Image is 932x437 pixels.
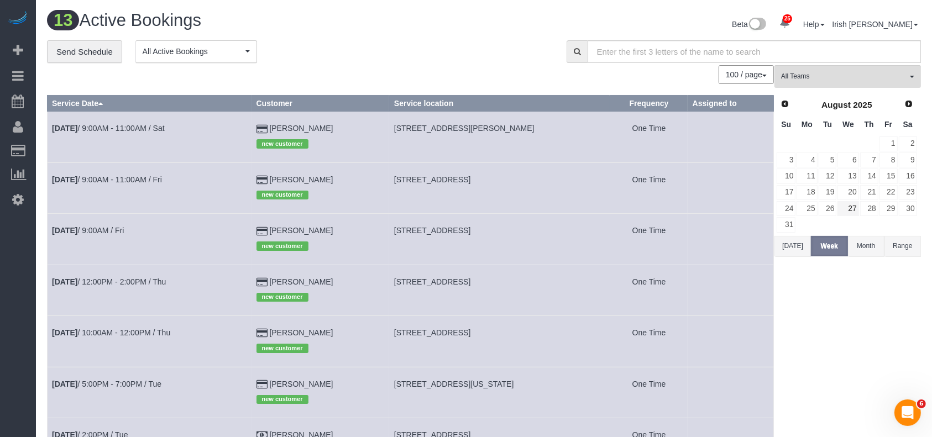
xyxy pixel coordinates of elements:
[610,316,688,367] td: Frequency
[879,136,898,151] a: 1
[819,201,837,216] a: 26
[394,124,535,133] span: [STREET_ADDRESS][PERSON_NAME]
[52,328,170,337] a: [DATE]/ 10:00AM - 12:00PM / Thu
[256,228,268,235] i: Credit Card Payment
[781,72,907,81] span: All Teams
[837,169,858,183] a: 13
[819,169,837,183] a: 12
[777,217,795,232] a: 31
[894,399,921,426] iframe: Intercom live chat
[797,169,817,183] a: 11
[256,278,268,286] i: Credit Card Payment
[823,120,832,129] span: Tuesday
[52,380,161,388] a: [DATE]/ 5:00PM - 7:00PM / Tue
[777,185,795,200] a: 17
[52,277,166,286] a: [DATE]/ 12:00PM - 2:00PM / Thu
[879,185,898,200] a: 22
[256,176,268,184] i: Credit Card Payment
[256,191,308,199] span: new customer
[879,169,898,183] a: 15
[860,201,878,216] a: 28
[256,381,268,388] i: Credit Card Payment
[837,185,858,200] a: 20
[389,214,610,265] td: Service location
[688,316,773,367] td: Assigned to
[47,10,79,30] span: 13
[688,214,773,265] td: Assigned to
[47,40,122,64] a: Send Schedule
[610,265,688,315] td: Frequency
[588,40,921,63] input: Enter the first 3 letters of the name to search
[52,328,77,337] b: [DATE]
[48,367,252,418] td: Schedule date
[884,236,921,256] button: Range
[52,226,77,235] b: [DATE]
[394,175,470,184] span: [STREET_ADDRESS]
[917,399,926,408] span: 6
[802,120,813,129] span: Monday
[252,96,389,112] th: Customer
[899,136,917,151] a: 2
[252,265,389,315] td: Customer
[269,226,333,235] a: [PERSON_NAME]
[52,226,124,235] a: [DATE]/ 9:00AM / Fri
[688,112,773,162] td: Assigned to
[901,97,917,112] a: Next
[610,112,688,162] td: Frequency
[389,112,610,162] td: Service location
[777,201,795,216] a: 24
[394,380,514,388] span: [STREET_ADDRESS][US_STATE]
[819,185,837,200] a: 19
[899,169,917,183] a: 16
[777,152,795,167] a: 3
[879,152,898,167] a: 8
[389,162,610,213] td: Service location
[48,96,252,112] th: Service Date
[797,152,817,167] a: 4
[269,328,333,337] a: [PERSON_NAME]
[688,162,773,213] td: Assigned to
[256,395,308,404] span: new customer
[719,65,774,84] nav: Pagination navigation
[811,236,847,256] button: Week
[269,277,333,286] a: [PERSON_NAME]
[252,367,389,418] td: Customer
[903,120,913,129] span: Saturday
[52,124,165,133] a: [DATE]/ 9:00AM - 11:00AM / Sat
[52,175,77,184] b: [DATE]
[252,316,389,367] td: Customer
[256,139,308,148] span: new customer
[781,99,789,108] span: Prev
[48,214,252,265] td: Schedule date
[688,367,773,418] td: Assigned to
[256,293,308,302] span: new customer
[256,241,308,250] span: new customer
[389,316,610,367] td: Service location
[732,20,766,29] a: Beta
[52,175,162,184] a: [DATE]/ 9:00AM - 11:00AM / Fri
[774,11,795,35] a: 25
[269,124,333,133] a: [PERSON_NAME]
[884,120,892,129] span: Friday
[389,96,610,112] th: Service location
[821,100,851,109] span: August
[48,316,252,367] td: Schedule date
[269,175,333,184] a: [PERSON_NAME]
[610,367,688,418] td: Frequency
[610,214,688,265] td: Frequency
[837,201,858,216] a: 27
[48,112,252,162] td: Schedule date
[47,11,476,30] h1: Active Bookings
[52,124,77,133] b: [DATE]
[7,11,29,27] img: Automaid Logo
[256,125,268,133] i: Credit Card Payment
[774,236,811,256] button: [DATE]
[394,226,470,235] span: [STREET_ADDRESS]
[797,201,817,216] a: 25
[256,344,308,352] span: new customer
[819,152,837,167] a: 5
[394,277,470,286] span: [STREET_ADDRESS]
[904,99,913,108] span: Next
[832,20,918,29] a: Irish [PERSON_NAME]
[865,120,874,129] span: Thursday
